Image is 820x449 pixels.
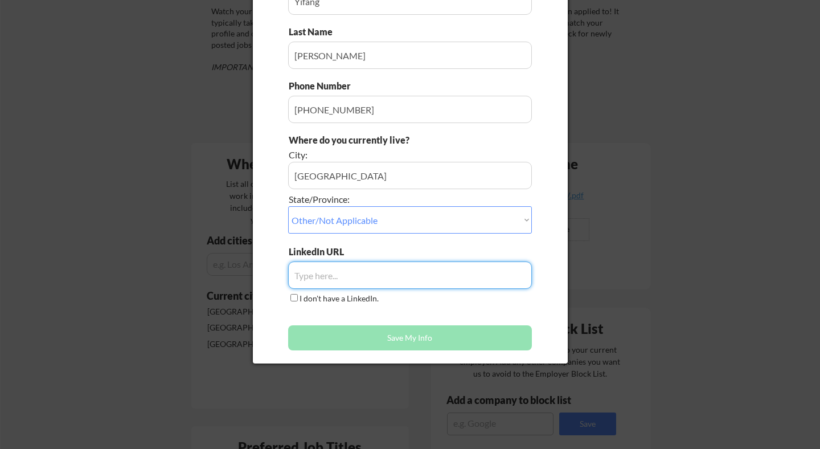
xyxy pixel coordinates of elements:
[289,193,468,206] div: State/Province:
[289,246,374,258] div: LinkedIn URL
[288,96,532,123] input: Type here...
[289,149,468,161] div: City:
[289,80,357,92] div: Phone Number
[300,293,379,303] label: I don't have a LinkedIn.
[288,42,532,69] input: Type here...
[288,162,532,189] input: e.g. Los Angeles
[288,262,532,289] input: Type here...
[288,325,532,350] button: Save My Info
[289,134,468,146] div: Where do you currently live?
[289,26,344,38] div: Last Name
